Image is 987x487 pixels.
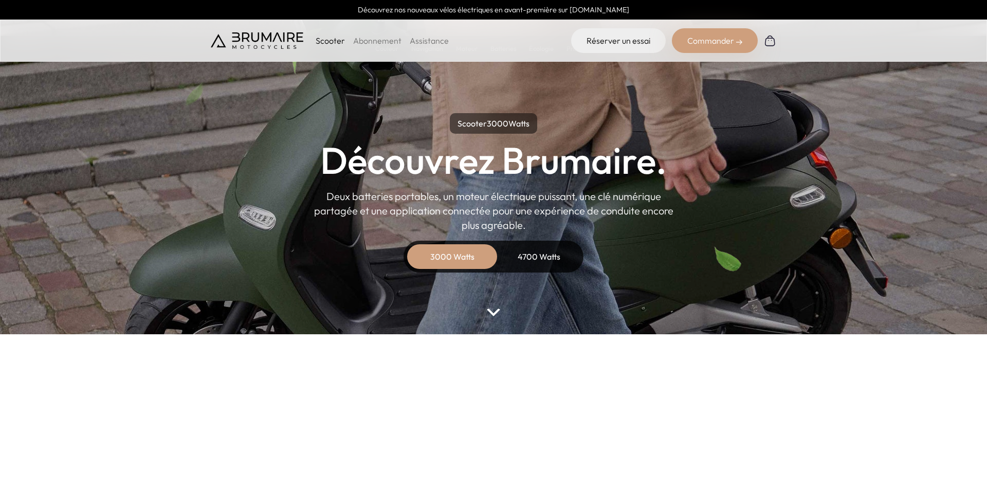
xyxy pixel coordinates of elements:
h1: Découvrez Brumaire. [320,142,667,179]
span: 3000 [487,118,508,129]
a: Assistance [410,35,449,46]
p: Deux batteries portables, un moteur électrique puissant, une clé numérique partagée et une applic... [314,189,673,232]
p: Scooter Watts [450,113,537,134]
img: Brumaire Motocycles [211,32,303,49]
div: 3000 Watts [411,244,493,269]
a: Abonnement [353,35,401,46]
div: Commander [672,28,758,53]
div: 4700 Watts [498,244,580,269]
p: Scooter [316,34,345,47]
img: right-arrow-2.png [736,39,742,45]
img: Panier [764,34,776,47]
img: arrow-bottom.png [487,309,500,316]
a: Réserver un essai [571,28,666,53]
